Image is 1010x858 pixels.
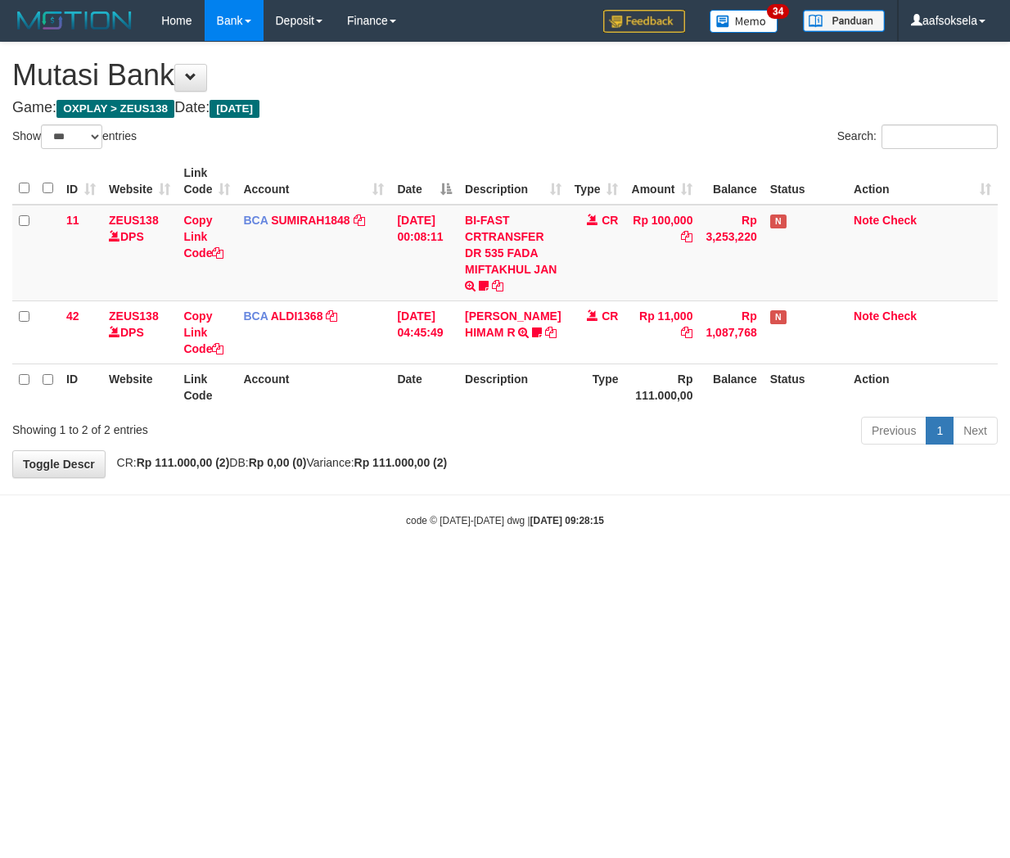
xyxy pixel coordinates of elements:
a: Copy Rp 11,000 to clipboard [681,326,692,339]
strong: Rp 111.000,00 (2) [137,456,230,469]
h1: Mutasi Bank [12,59,998,92]
td: Rp 1,087,768 [699,300,763,364]
a: Toggle Descr [12,450,106,478]
span: CR [602,309,618,323]
input: Search: [881,124,998,149]
span: Has Note [770,310,787,324]
span: 34 [767,4,789,19]
span: 42 [66,309,79,323]
th: ID [60,364,102,410]
img: Feedback.jpg [603,10,685,33]
small: code © [DATE]-[DATE] dwg | [406,515,604,526]
label: Show entries [12,124,137,149]
span: BCA [243,214,268,227]
span: Has Note [770,214,787,228]
a: Copy BI-FAST CRTRANSFER DR 535 FADA MIFTAKHUL JAN to clipboard [492,279,503,292]
th: Description: activate to sort column ascending [458,158,567,205]
a: Check [882,309,917,323]
a: Copy SUMIRAH1848 to clipboard [354,214,365,227]
th: Balance [699,158,763,205]
th: Type [568,364,625,410]
td: BI-FAST CRTRANSFER DR 535 FADA MIFTAKHUL JAN [458,205,567,301]
td: [DATE] 00:08:11 [390,205,458,301]
a: Check [882,214,917,227]
span: CR [602,214,618,227]
td: Rp 11,000 [624,300,699,364]
a: SUMIRAH1848 [271,214,349,227]
a: Copy Link Code [183,309,223,355]
th: Date [390,364,458,410]
a: [PERSON_NAME] HIMAM R [465,309,561,339]
a: Note [854,309,879,323]
img: MOTION_logo.png [12,8,137,33]
th: Status [764,364,847,410]
th: Type: activate to sort column ascending [568,158,625,205]
h4: Game: Date: [12,100,998,116]
th: Date: activate to sort column descending [390,158,458,205]
a: ALDI1368 [271,309,323,323]
strong: Rp 0,00 (0) [249,456,307,469]
th: Website: activate to sort column ascending [102,158,177,205]
th: Link Code: activate to sort column ascending [177,158,237,205]
th: Status [764,158,847,205]
label: Search: [837,124,998,149]
a: Copy ALDI1368 to clipboard [326,309,337,323]
th: Amount: activate to sort column ascending [624,158,699,205]
span: OXPLAY > ZEUS138 [56,100,174,118]
strong: Rp 111.000,00 (2) [354,456,448,469]
span: CR: DB: Variance: [109,456,448,469]
img: Button%20Memo.svg [710,10,778,33]
span: [DATE] [210,100,259,118]
a: ZEUS138 [109,214,159,227]
div: Showing 1 to 2 of 2 entries [12,415,408,438]
a: Copy Rp 100,000 to clipboard [681,230,692,243]
th: Rp 111.000,00 [624,364,699,410]
a: 1 [926,417,954,445]
th: Account [237,364,390,410]
td: DPS [102,205,177,301]
td: DPS [102,300,177,364]
th: Website [102,364,177,410]
th: Description [458,364,567,410]
td: [DATE] 04:45:49 [390,300,458,364]
span: BCA [243,309,268,323]
span: 11 [66,214,79,227]
td: Rp 100,000 [624,205,699,301]
a: Previous [861,417,927,445]
a: Copy ALVA HIMAM R to clipboard [545,326,557,339]
select: Showentries [41,124,102,149]
strong: [DATE] 09:28:15 [530,515,604,526]
th: Action: activate to sort column ascending [847,158,998,205]
a: Copy Link Code [183,214,223,260]
th: Account: activate to sort column ascending [237,158,390,205]
td: Rp 3,253,220 [699,205,763,301]
a: Next [953,417,998,445]
a: Note [854,214,879,227]
th: Action [847,364,998,410]
th: Balance [699,364,763,410]
th: Link Code [177,364,237,410]
img: panduan.png [803,10,885,32]
th: ID: activate to sort column ascending [60,158,102,205]
a: ZEUS138 [109,309,159,323]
